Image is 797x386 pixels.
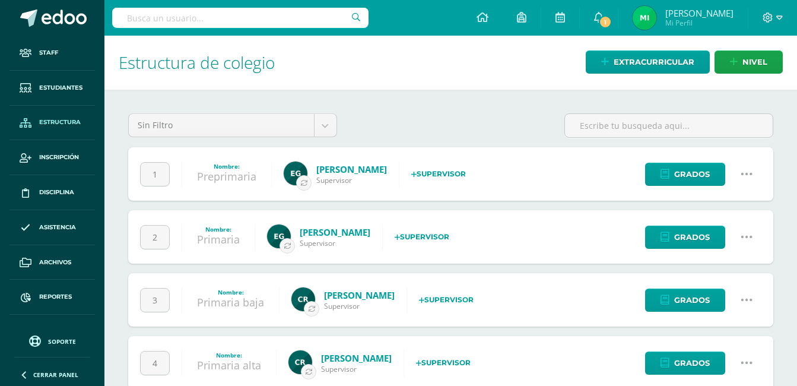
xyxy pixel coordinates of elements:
[39,48,58,58] span: Staff
[645,352,725,375] a: Grados
[300,226,370,238] a: [PERSON_NAME]
[665,18,734,28] span: Mi Perfil
[205,225,231,233] strong: Nombre:
[39,153,79,162] span: Inscripción
[39,292,72,302] span: Reportes
[291,287,315,311] img: e534704a03497a621ce20af3abe0ca0c.png
[138,114,305,137] span: Sin Filtro
[324,301,395,311] span: Supervisor
[218,288,244,296] strong: Nombre:
[586,50,710,74] a: Extracurricular
[674,226,710,248] span: Grados
[599,15,612,29] span: 1
[416,358,471,367] strong: Supervisor
[9,280,95,315] a: Reportes
[288,350,312,374] img: e534704a03497a621ce20af3abe0ca0c.png
[216,351,242,359] strong: Nombre:
[112,8,369,28] input: Busca un usuario...
[197,169,256,183] a: Preprimaria
[9,106,95,141] a: Estructura
[39,188,74,197] span: Disciplina
[742,51,767,73] span: nivel
[14,333,90,349] a: Soporte
[197,232,240,246] a: Primaria
[411,169,466,178] strong: Supervisor
[300,238,370,248] span: Supervisor
[565,114,773,137] input: Escribe tu busqueda aqui...
[214,162,240,170] strong: Nombre:
[129,114,336,137] a: Sin Filtro
[324,289,395,301] a: [PERSON_NAME]
[419,295,474,304] strong: Supervisor
[39,118,81,127] span: Estructura
[197,295,264,309] a: Primaria baja
[9,245,95,280] a: Archivos
[665,7,734,19] span: [PERSON_NAME]
[645,163,725,186] a: Grados
[715,50,783,74] a: nivel
[9,36,95,71] a: Staff
[9,210,95,245] a: Asistencia
[33,371,78,379] span: Cerrar panel
[119,51,275,74] span: Estructura de colegio
[316,163,387,175] a: [PERSON_NAME]
[284,162,307,185] img: c89f29540b4323524ac71080a709b5e3.png
[645,226,725,249] a: Grados
[39,83,82,93] span: Estudiantes
[395,232,449,241] strong: Supervisor
[9,71,95,106] a: Estudiantes
[48,337,76,346] span: Soporte
[674,289,710,311] span: Grados
[267,224,291,248] img: c89f29540b4323524ac71080a709b5e3.png
[9,175,95,210] a: Disciplina
[9,140,95,175] a: Inscripción
[321,352,392,364] a: [PERSON_NAME]
[321,364,392,374] span: Supervisor
[674,352,710,374] span: Grados
[316,175,387,185] span: Supervisor
[39,223,76,232] span: Asistencia
[39,258,71,267] span: Archivos
[633,6,656,30] img: 6f29d68f3332a1bbde006def93603702.png
[197,358,261,372] a: Primaria alta
[614,51,694,73] span: Extracurricular
[645,289,725,312] a: Grados
[674,163,710,185] span: Grados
